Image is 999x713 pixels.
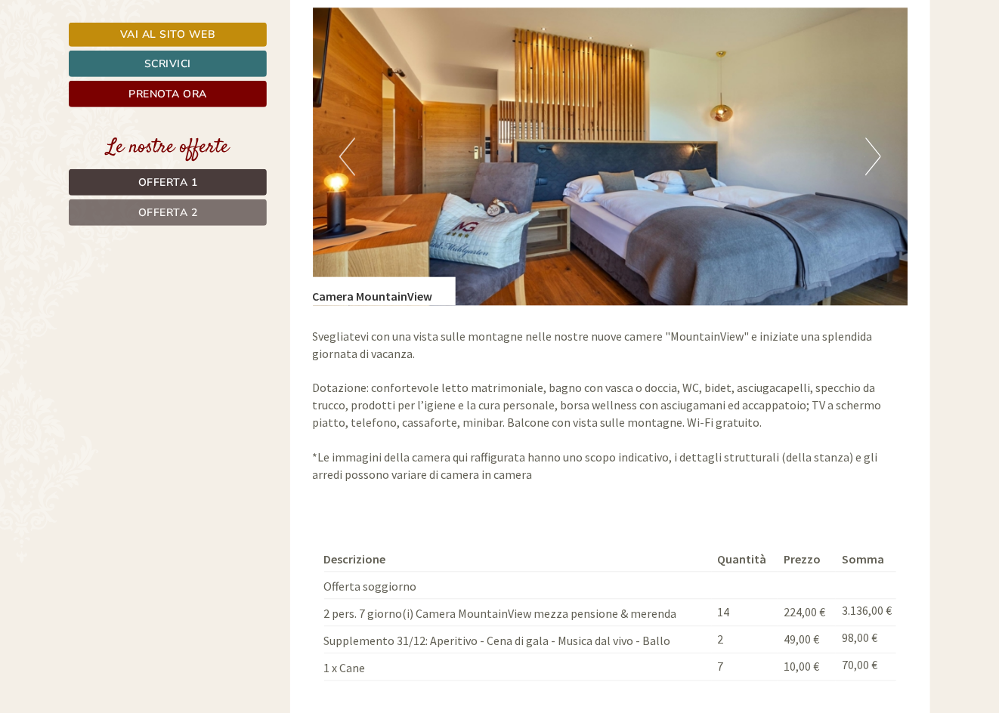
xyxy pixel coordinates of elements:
td: 3.136,00 € [836,600,896,627]
div: Camera MountainView [313,277,456,306]
span: Offerta 2 [138,205,198,220]
a: Vai al sito web [69,23,267,47]
p: Svegliatevi con una vista sulle montagne nelle nostre nuove camere "MountainView" e iniziate una ... [313,329,908,484]
div: Lei [373,44,573,56]
a: Scrivici [69,51,267,77]
td: 7 [712,653,778,681]
td: 70,00 € [836,653,896,681]
td: 98,00 € [836,626,896,653]
th: Quantità [712,548,778,572]
th: Prezzo [778,548,836,572]
div: Le nostre offerte [69,134,267,162]
span: Offerta 1 [138,175,198,190]
a: Prenota ora [69,81,267,107]
td: 1 x Cane [324,653,712,681]
div: Buon giorno, come possiamo aiutarla? [366,41,584,87]
td: 2 pers. 7 giorno(i) Camera MountainView mezza pensione & merenda [324,600,712,627]
td: Supplemento 31/12: Aperitivo - Cena di gala - Musica dal vivo - Ballo [324,626,712,653]
span: 49,00 € [784,632,819,647]
td: 14 [712,600,778,627]
th: Descrizione [324,548,712,572]
button: Next [865,138,881,176]
button: Previous [339,138,355,176]
button: Invia [518,398,596,424]
span: 10,00 € [784,659,819,674]
td: 2 [712,626,778,653]
td: Offerta soggiorno [324,573,712,600]
th: Somma [836,548,896,572]
small: 13:35 [373,73,573,84]
span: 224,00 € [784,605,825,620]
div: martedì [264,11,332,37]
img: image [313,8,908,306]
